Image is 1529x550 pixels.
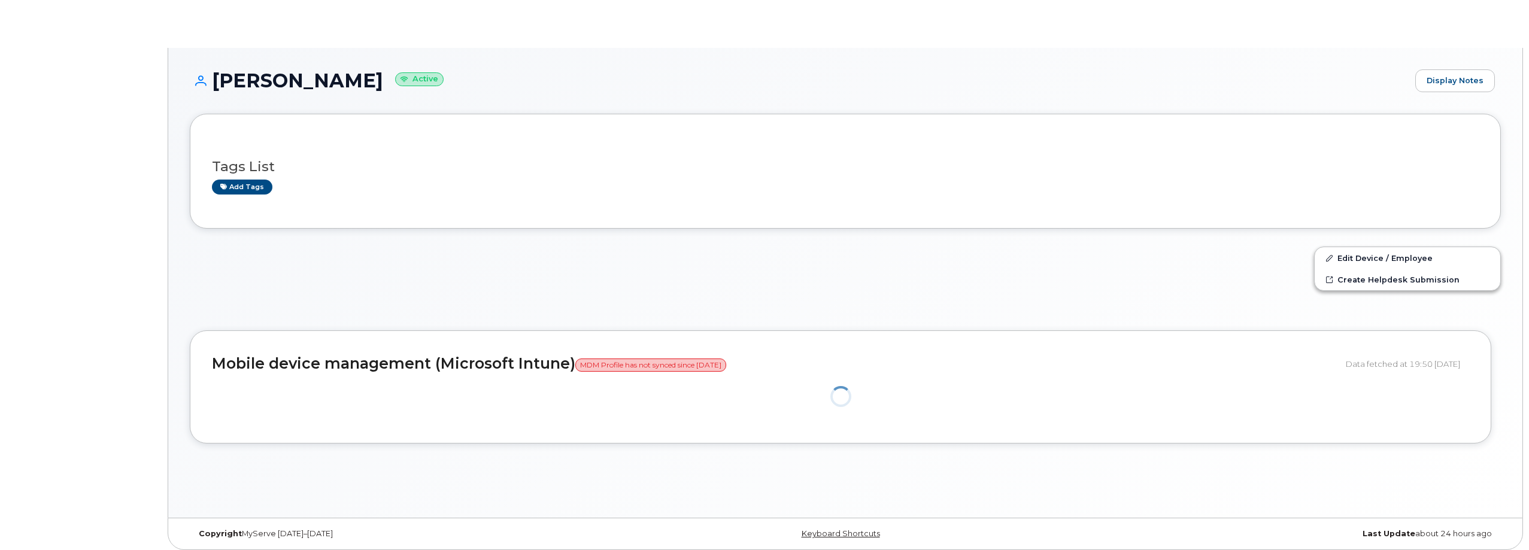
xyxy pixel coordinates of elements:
[212,159,1479,174] h3: Tags List
[212,180,272,195] a: Add tags
[802,529,880,538] a: Keyboard Shortcuts
[1363,529,1415,538] strong: Last Update
[199,529,242,538] strong: Copyright
[1315,269,1500,290] a: Create Helpdesk Submission
[1415,69,1495,92] a: Display Notes
[1315,247,1500,269] a: Edit Device / Employee
[190,70,1409,91] h1: [PERSON_NAME]
[1346,353,1469,375] div: Data fetched at 19:50 [DATE]
[212,355,1337,372] h2: Mobile device management (Microsoft Intune)
[575,358,726,372] span: MDM Profile has not synced since [DATE]
[1064,529,1501,539] div: about 24 hours ago
[395,72,444,86] small: Active
[190,529,627,539] div: MyServe [DATE]–[DATE]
